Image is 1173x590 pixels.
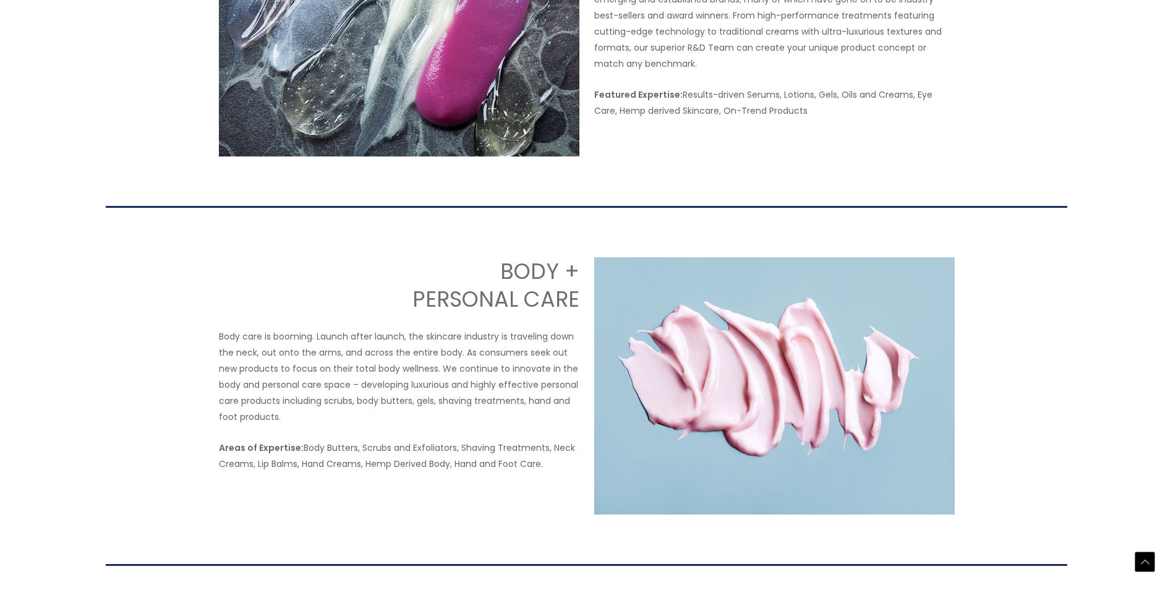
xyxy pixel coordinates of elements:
strong: Areas of Expertise: [219,442,304,454]
strong: Featured Expertise: [594,88,683,101]
p: Body Butters, Scrubs and Exfoliators, Shaving Treatments, Neck Creams, Lip Balms, Hand Creams, He... [219,440,579,472]
p: Results-driven Serums, Lotions, Gels, Oils and Creams, Eye Care, Hemp derived Skincare, On-Trend ... [594,87,955,119]
h2: BODY + PERSONAL CARE [219,257,579,314]
img: Innovation Station Body Care Image [594,257,955,515]
p: Body care is booming. Launch after launch, the skincare industry is traveling down the neck, out ... [219,328,579,425]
